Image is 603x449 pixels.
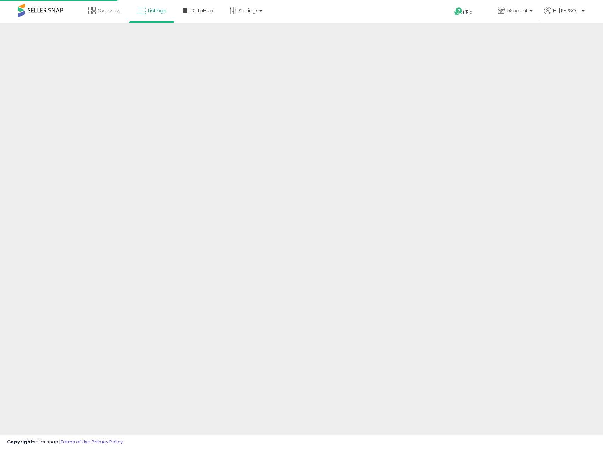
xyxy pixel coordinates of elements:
[454,7,463,16] i: Get Help
[449,2,486,23] a: Help
[148,7,166,14] span: Listings
[191,7,213,14] span: DataHub
[97,7,120,14] span: Overview
[553,7,580,14] span: Hi [PERSON_NAME]
[507,7,528,14] span: eScount
[544,7,585,23] a: Hi [PERSON_NAME]
[463,9,472,15] span: Help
